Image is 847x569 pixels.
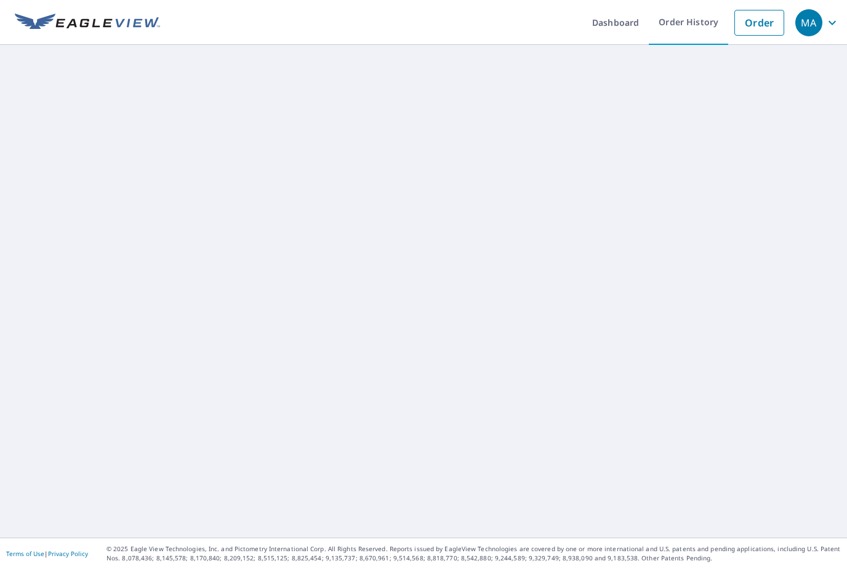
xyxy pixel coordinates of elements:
[6,549,44,558] a: Terms of Use
[734,10,784,36] a: Order
[6,550,88,557] p: |
[106,544,841,563] p: © 2025 Eagle View Technologies, Inc. and Pictometry International Corp. All Rights Reserved. Repo...
[15,14,160,32] img: EV Logo
[795,9,822,36] div: MA
[48,549,88,558] a: Privacy Policy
